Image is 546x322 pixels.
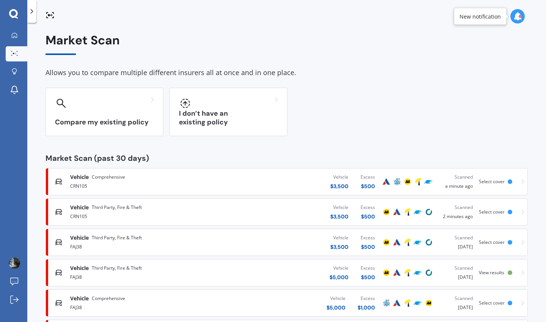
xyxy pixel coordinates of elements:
span: Third Party, Fire & Theft [92,264,142,272]
span: Vehicle [70,264,89,272]
img: Autosure [392,298,402,308]
span: Vehicle [70,204,89,211]
img: Autosure [392,207,402,217]
img: Cove [424,207,433,217]
img: AMP [382,298,391,308]
div: Vehicle [326,295,345,302]
img: Autosure [382,177,391,186]
img: AA [382,268,391,277]
img: Tower [403,207,412,217]
div: $ 3,500 [330,243,348,251]
div: Market Scan (past 30 days) [45,154,528,162]
div: Scanned [440,295,473,302]
div: Scanned [440,234,473,242]
div: Market Scan [45,33,528,55]
a: VehicleComprehensiveCRN105Vehicle$3,500Excess$500AutosureAMPAATowerTrade Me InsuranceScanneda min... [45,168,528,195]
div: 2 minutes ago [440,204,473,220]
div: $ 5,000 [326,304,345,311]
span: Third Party, Fire & Theft [92,204,142,211]
div: Vehicle [330,234,348,242]
div: New notification [460,13,501,20]
img: ACg8ocKBlWfL_WvnPOJEvtcue87WcbNNDCLIP1Wlism5rFQfTL6buqGA=s96-c [9,258,20,269]
img: Autosure [392,238,402,247]
img: AA [382,207,391,217]
img: Tower [414,177,423,186]
div: FAJ38 [70,302,218,311]
img: AMP [392,177,402,186]
div: [DATE] [440,264,473,281]
img: Tower [403,298,412,308]
div: Excess [361,173,375,181]
div: CRN105 [70,211,218,220]
div: FAJ38 [70,242,218,251]
div: Scanned [440,204,473,211]
span: Vehicle [70,173,89,181]
div: Vehicle [329,264,348,272]
div: $ 5,000 [329,273,348,281]
img: AA [424,298,433,308]
div: Scanned [440,173,473,181]
img: AA [382,238,391,247]
div: Allows you to compare multiple different insurers all at once and in one place. [45,67,528,79]
div: Excess [361,204,375,211]
img: Tower [403,238,412,247]
div: Excess [361,234,375,242]
img: Trade Me Insurance [424,177,433,186]
span: Select cover [479,239,505,245]
span: Select cover [479,209,505,215]
div: a minute ago [440,173,473,190]
div: CRN105 [70,181,218,190]
img: Trade Me Insurance [414,268,423,277]
div: Excess [358,295,375,302]
span: Select cover [479,300,505,306]
span: View results [479,269,504,276]
h3: Compare my existing policy [55,118,154,127]
div: $ 500 [361,243,375,251]
div: [DATE] [440,234,473,251]
h3: I don’t have an existing policy [179,109,278,127]
span: Comprehensive [92,295,125,302]
div: $ 500 [361,273,375,281]
div: Vehicle [330,204,348,211]
span: Select cover [479,178,505,185]
img: AA [403,177,412,186]
div: $ 3,500 [330,213,348,220]
span: Third Party, Fire & Theft [92,234,142,242]
a: VehicleThird Party, Fire & TheftFAJ38Vehicle$3,500Excess$500AAAutosureTowerTrade Me InsuranceCove... [45,229,528,256]
span: Vehicle [70,295,89,302]
img: Trade Me Insurance [414,207,423,217]
div: $ 1,000 [358,304,375,311]
img: Cove [424,268,433,277]
span: Vehicle [70,234,89,242]
div: Scanned [440,264,473,272]
div: $ 500 [361,213,375,220]
a: VehicleThird Party, Fire & TheftFAJ38Vehicle$5,000Excess$500AAAutosureTowerTrade Me InsuranceCove... [45,259,528,286]
img: Tower [403,268,412,277]
div: Excess [361,264,375,272]
a: VehicleThird Party, Fire & TheftCRN105Vehicle$3,500Excess$500AAAutosureTowerTrade Me InsuranceCov... [45,198,528,226]
img: Cove [424,238,433,247]
div: $ 3,500 [330,182,348,190]
div: [DATE] [440,295,473,311]
div: FAJ38 [70,272,218,281]
img: Trade Me Insurance [414,298,423,308]
img: Trade Me Insurance [414,238,423,247]
div: Vehicle [330,173,348,181]
a: VehicleComprehensiveFAJ38Vehicle$5,000Excess$1,000AMPAutosureTowerTrade Me InsuranceAAScanned[DAT... [45,289,528,317]
img: Autosure [392,268,402,277]
div: $ 500 [361,182,375,190]
span: Comprehensive [92,173,125,181]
